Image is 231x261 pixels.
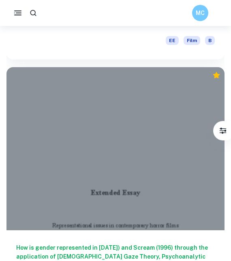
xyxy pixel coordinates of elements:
span: B [205,36,215,45]
button: MC [192,5,208,21]
span: EE [166,36,179,45]
button: Filter [215,123,231,139]
div: Premium [212,71,220,79]
span: Film [184,36,200,45]
h6: MC [196,8,205,17]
